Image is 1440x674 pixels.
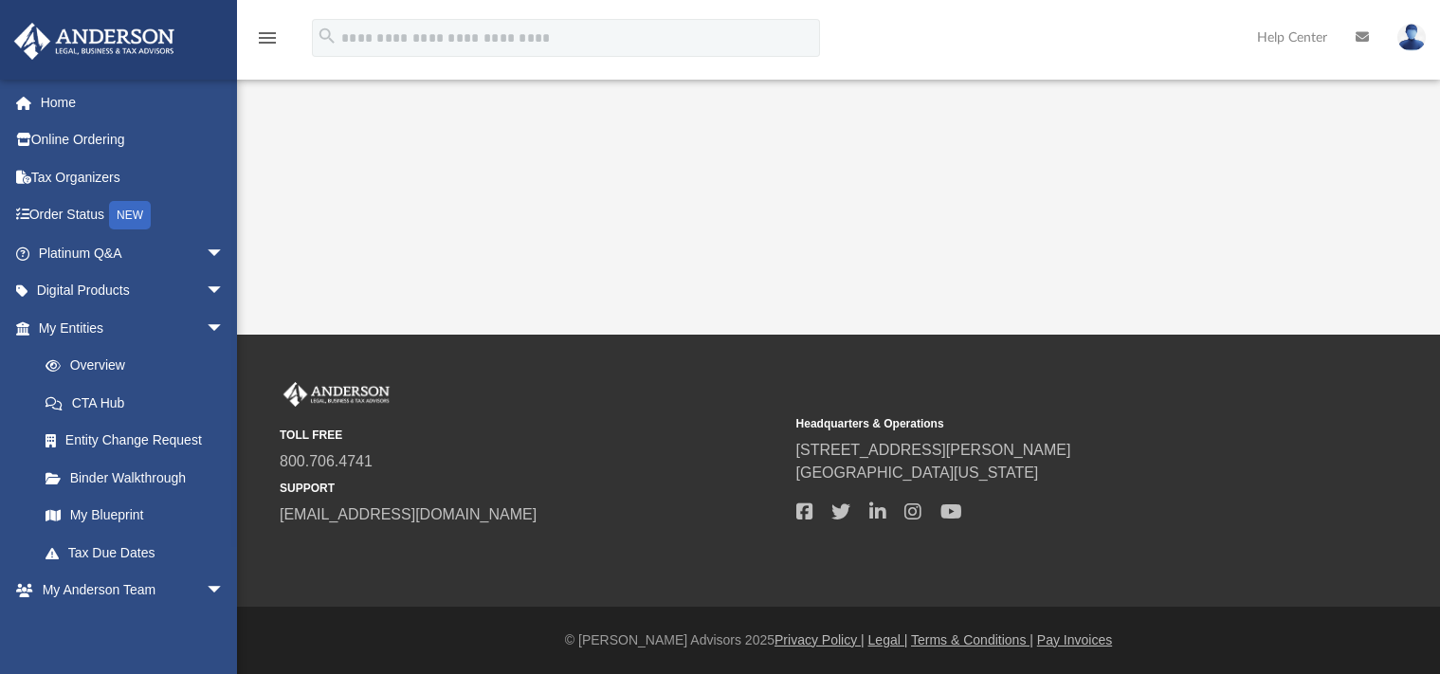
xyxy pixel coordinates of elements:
[13,121,253,159] a: Online Ordering
[13,158,253,196] a: Tax Organizers
[280,506,537,522] a: [EMAIL_ADDRESS][DOMAIN_NAME]
[13,196,253,235] a: Order StatusNEW
[27,422,253,460] a: Entity Change Request
[796,442,1071,458] a: [STREET_ADDRESS][PERSON_NAME]
[280,453,373,469] a: 800.706.4741
[280,480,783,497] small: SUPPORT
[206,234,244,273] span: arrow_drop_down
[206,572,244,610] span: arrow_drop_down
[775,632,865,647] a: Privacy Policy |
[27,497,244,535] a: My Blueprint
[317,26,337,46] i: search
[280,382,393,407] img: Anderson Advisors Platinum Portal
[13,83,253,121] a: Home
[27,347,253,385] a: Overview
[206,272,244,311] span: arrow_drop_down
[109,201,151,229] div: NEW
[13,572,244,610] a: My Anderson Teamarrow_drop_down
[237,630,1440,650] div: © [PERSON_NAME] Advisors 2025
[796,465,1039,481] a: [GEOGRAPHIC_DATA][US_STATE]
[796,415,1300,432] small: Headquarters & Operations
[911,632,1033,647] a: Terms & Conditions |
[206,309,244,348] span: arrow_drop_down
[868,632,908,647] a: Legal |
[256,36,279,49] a: menu
[27,609,234,647] a: My Anderson Team
[1037,632,1112,647] a: Pay Invoices
[13,309,253,347] a: My Entitiesarrow_drop_down
[256,27,279,49] i: menu
[27,459,253,497] a: Binder Walkthrough
[27,534,253,572] a: Tax Due Dates
[13,234,253,272] a: Platinum Q&Aarrow_drop_down
[13,272,253,310] a: Digital Productsarrow_drop_down
[27,384,253,422] a: CTA Hub
[9,23,180,60] img: Anderson Advisors Platinum Portal
[1397,24,1426,51] img: User Pic
[280,427,783,444] small: TOLL FREE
